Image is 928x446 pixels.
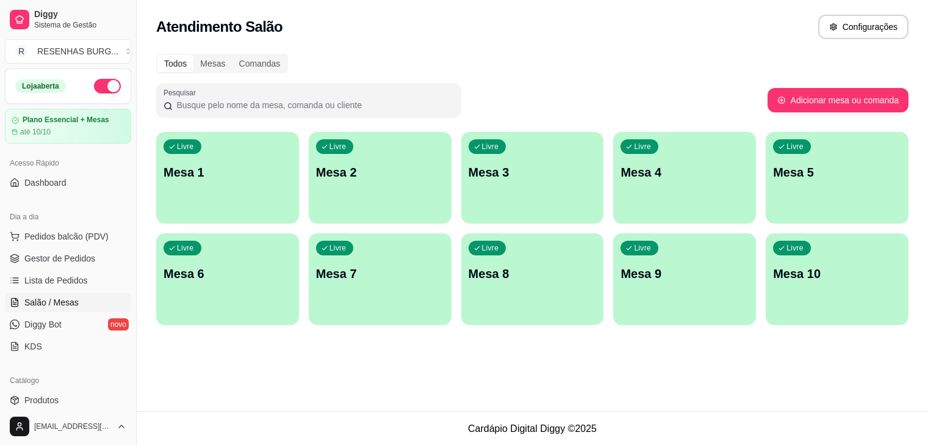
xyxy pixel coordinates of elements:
p: Mesa 8 [469,265,597,282]
span: R [15,45,27,57]
button: [EMAIL_ADDRESS][DOMAIN_NAME] [5,412,131,441]
div: Todos [157,55,193,72]
button: LivreMesa 3 [461,132,604,224]
a: DiggySistema de Gestão [5,5,131,34]
button: Select a team [5,39,131,64]
span: Pedidos balcão (PDV) [24,230,109,243]
button: LivreMesa 9 [613,233,756,325]
p: Mesa 5 [773,164,901,181]
p: Livre [482,142,499,152]
span: Diggy [34,9,126,20]
span: Produtos [24,394,59,406]
button: Pedidos balcão (PDV) [5,227,131,246]
input: Pesquisar [173,99,454,111]
h2: Atendimento Salão [156,17,282,37]
button: LivreMesa 1 [156,132,299,224]
p: Livre [634,243,651,253]
div: Mesas [193,55,232,72]
button: Configurações [818,15,908,39]
div: Catálogo [5,371,131,390]
p: Livre [786,142,804,152]
button: LivreMesa 10 [766,233,908,325]
button: LivreMesa 5 [766,132,908,224]
p: Livre [786,243,804,253]
a: Dashboard [5,173,131,192]
p: Mesa 3 [469,164,597,181]
p: Livre [482,243,499,253]
button: LivreMesa 8 [461,233,604,325]
span: Sistema de Gestão [34,20,126,30]
span: KDS [24,340,42,353]
article: Plano Essencial + Mesas [23,115,109,125]
p: Livre [329,243,347,253]
div: Loja aberta [15,79,66,93]
p: Livre [177,142,194,152]
a: Plano Essencial + Mesasaté 10/10 [5,109,131,144]
button: LivreMesa 4 [613,132,756,224]
button: Alterar Status [94,79,121,93]
span: Diggy Bot [24,318,62,331]
a: Gestor de Pedidos [5,249,131,268]
p: Mesa 9 [620,265,749,282]
span: Dashboard [24,177,67,189]
p: Mesa 2 [316,164,444,181]
button: LivreMesa 2 [309,132,451,224]
p: Mesa 6 [164,265,292,282]
div: RESENHAS BURG ... [37,45,118,57]
div: Comandas [232,55,287,72]
button: Adicionar mesa ou comanda [768,88,908,112]
span: Salão / Mesas [24,296,79,309]
a: KDS [5,337,131,356]
p: Mesa 7 [316,265,444,282]
p: Livre [329,142,347,152]
label: Pesquisar [164,87,200,98]
p: Mesa 4 [620,164,749,181]
span: Gestor de Pedidos [24,252,95,265]
div: Dia a dia [5,207,131,227]
footer: Cardápio Digital Diggy © 2025 [137,411,928,446]
button: LivreMesa 7 [309,233,451,325]
a: Lista de Pedidos [5,271,131,290]
p: Livre [634,142,651,152]
span: Lista de Pedidos [24,274,88,287]
a: Diggy Botnovo [5,315,131,334]
p: Livre [177,243,194,253]
a: Produtos [5,390,131,410]
div: Acesso Rápido [5,153,131,173]
p: Mesa 10 [773,265,901,282]
a: Salão / Mesas [5,293,131,312]
article: até 10/10 [20,127,51,137]
button: LivreMesa 6 [156,233,299,325]
p: Mesa 1 [164,164,292,181]
span: [EMAIL_ADDRESS][DOMAIN_NAME] [34,422,112,431]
